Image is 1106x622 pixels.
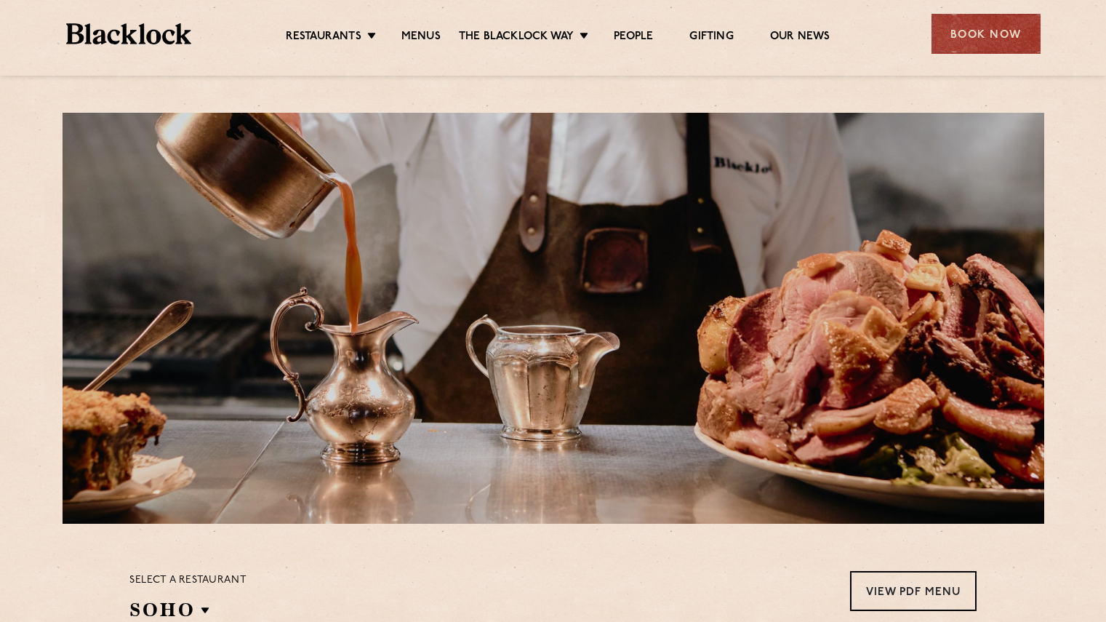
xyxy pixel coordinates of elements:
[614,30,653,46] a: People
[689,30,733,46] a: Gifting
[129,571,247,590] p: Select a restaurant
[850,571,977,611] a: View PDF Menu
[931,14,1041,54] div: Book Now
[770,30,830,46] a: Our News
[401,30,441,46] a: Menus
[286,30,361,46] a: Restaurants
[66,23,192,44] img: BL_Textured_Logo-footer-cropped.svg
[459,30,574,46] a: The Blacklock Way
